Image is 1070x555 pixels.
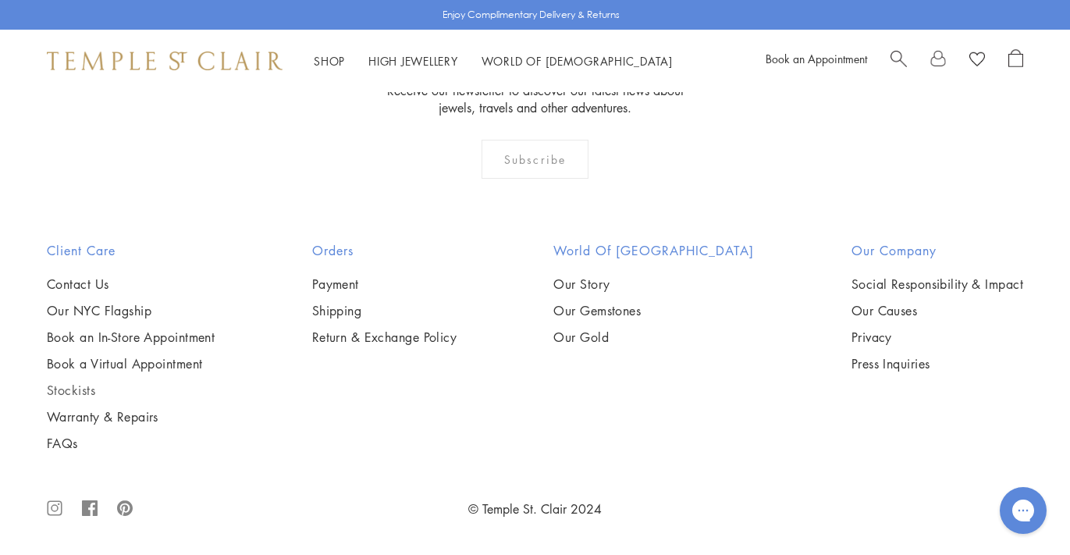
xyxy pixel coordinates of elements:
[890,49,907,73] a: Search
[851,355,1023,372] a: Press Inquiries
[47,329,215,346] a: Book an In-Store Appointment
[969,49,985,73] a: View Wishlist
[47,435,215,452] a: FAQs
[482,140,588,179] div: Subscribe
[312,241,457,260] h2: Orders
[377,82,693,116] p: Receive our newsletter to discover our latest news about jewels, travels and other adventures.
[766,51,867,66] a: Book an Appointment
[47,276,215,293] a: Contact Us
[47,382,215,399] a: Stockists
[47,241,215,260] h2: Client Care
[851,276,1023,293] a: Social Responsibility & Impact
[851,329,1023,346] a: Privacy
[851,241,1023,260] h2: Our Company
[851,302,1023,319] a: Our Causes
[368,53,458,69] a: High JewelleryHigh Jewellery
[47,302,215,319] a: Our NYC Flagship
[992,482,1054,539] iframe: Gorgias live chat messenger
[312,276,457,293] a: Payment
[443,7,620,23] p: Enjoy Complimentary Delivery & Returns
[1008,49,1023,73] a: Open Shopping Bag
[553,329,754,346] a: Our Gold
[553,276,754,293] a: Our Story
[553,241,754,260] h2: World of [GEOGRAPHIC_DATA]
[312,302,457,319] a: Shipping
[314,53,345,69] a: ShopShop
[468,500,602,518] a: © Temple St. Clair 2024
[47,408,215,425] a: Warranty & Repairs
[47,355,215,372] a: Book a Virtual Appointment
[482,53,673,69] a: World of [DEMOGRAPHIC_DATA]World of [DEMOGRAPHIC_DATA]
[314,52,673,71] nav: Main navigation
[312,329,457,346] a: Return & Exchange Policy
[47,52,283,70] img: Temple St. Clair
[553,302,754,319] a: Our Gemstones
